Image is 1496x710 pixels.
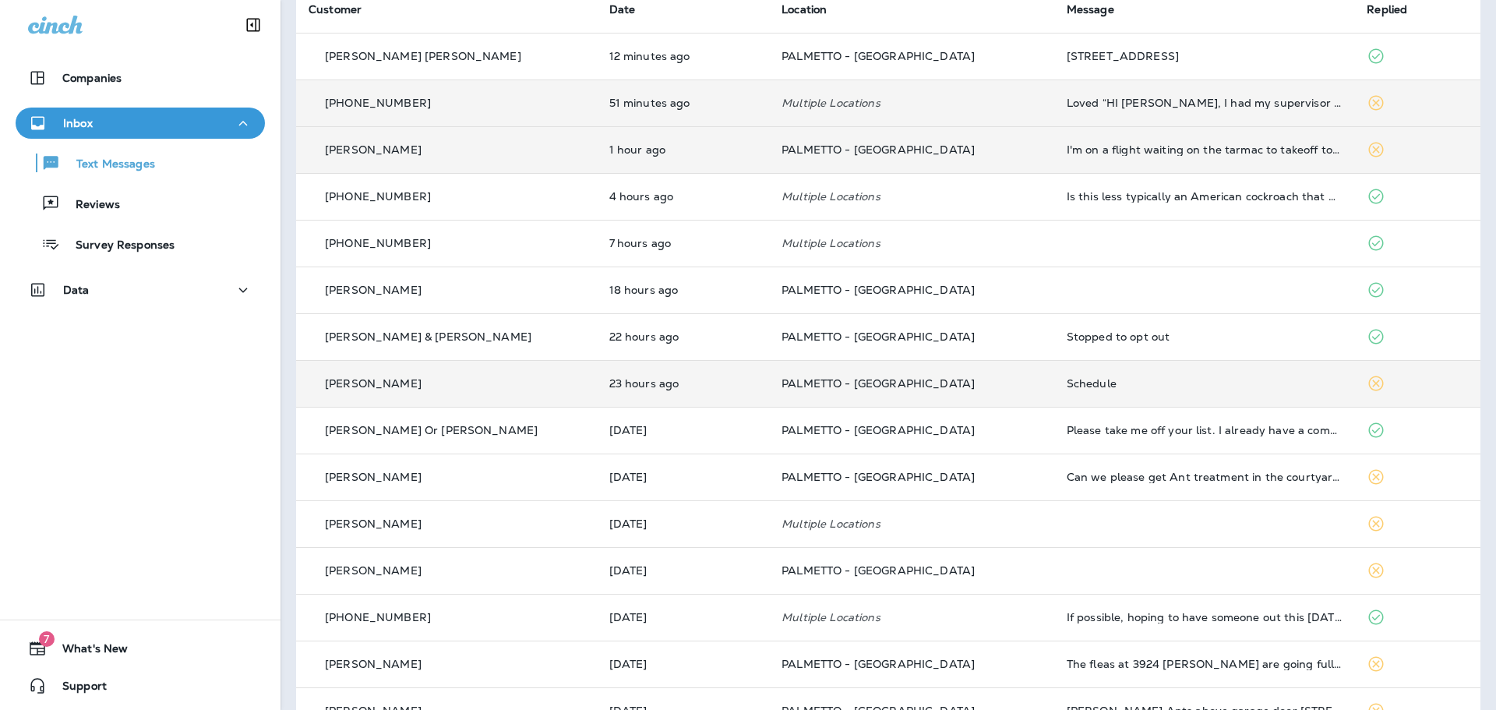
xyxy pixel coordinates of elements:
[782,330,975,344] span: PALMETTO - [GEOGRAPHIC_DATA]
[609,237,757,249] p: Sep 26, 2025 08:58 AM
[782,611,1042,623] p: Multiple Locations
[325,471,422,483] p: [PERSON_NAME]
[325,284,422,296] p: [PERSON_NAME]
[782,376,975,390] span: PALMETTO - [GEOGRAPHIC_DATA]
[325,658,422,670] p: [PERSON_NAME]
[609,190,757,203] p: Sep 26, 2025 12:01 PM
[325,517,422,530] p: [PERSON_NAME]
[60,198,120,213] p: Reviews
[325,377,422,390] p: [PERSON_NAME]
[1067,377,1343,390] div: Schedule
[325,424,538,436] p: [PERSON_NAME] Or [PERSON_NAME]
[325,564,422,577] p: [PERSON_NAME]
[609,377,757,390] p: Sep 25, 2025 05:20 PM
[609,143,757,156] p: Sep 26, 2025 03:34 PM
[609,284,757,296] p: Sep 25, 2025 10:23 PM
[609,658,757,670] p: Sep 24, 2025 04:08 PM
[16,633,265,664] button: 7What's New
[16,274,265,306] button: Data
[1067,611,1343,623] div: If possible, hoping to have someone out this coming Monday or Tuesday. We have guest arriving on ...
[39,631,55,647] span: 7
[609,424,757,436] p: Sep 25, 2025 03:40 PM
[16,147,265,179] button: Text Messages
[782,657,975,671] span: PALMETTO - [GEOGRAPHIC_DATA]
[609,50,757,62] p: Sep 26, 2025 04:32 PM
[782,237,1042,249] p: Multiple Locations
[609,471,757,483] p: Sep 25, 2025 02:57 PM
[16,108,265,139] button: Inbox
[16,187,265,220] button: Reviews
[782,517,1042,530] p: Multiple Locations
[609,517,757,530] p: Sep 25, 2025 02:05 PM
[325,143,422,156] p: [PERSON_NAME]
[609,611,757,623] p: Sep 25, 2025 11:55 AM
[1067,2,1114,16] span: Message
[1367,2,1407,16] span: Replied
[782,190,1042,203] p: Multiple Locations
[782,143,975,157] span: PALMETTO - [GEOGRAPHIC_DATA]
[782,97,1042,109] p: Multiple Locations
[609,2,636,16] span: Date
[325,236,431,250] span: [PHONE_NUMBER]
[231,9,275,41] button: Collapse Sidebar
[63,284,90,296] p: Data
[1067,50,1343,62] div: 1078 Glenshaw St. North Charleston, SC 29405
[309,2,362,16] span: Customer
[782,563,975,578] span: PALMETTO - [GEOGRAPHIC_DATA]
[609,97,757,109] p: Sep 26, 2025 03:53 PM
[325,610,431,624] span: [PHONE_NUMBER]
[16,670,265,701] button: Support
[63,117,93,129] p: Inbox
[62,72,122,84] p: Companies
[1067,330,1343,343] div: Stopped to opt out
[1067,471,1343,483] div: Can we please get Ant treatment in the courtyard on your next visit?
[325,330,531,343] p: [PERSON_NAME] & [PERSON_NAME]
[782,423,975,437] span: PALMETTO - [GEOGRAPHIC_DATA]
[16,228,265,260] button: Survey Responses
[325,189,431,203] span: [PHONE_NUMBER]
[609,564,757,577] p: Sep 25, 2025 01:09 PM
[47,642,128,661] span: What's New
[1067,424,1343,436] div: Please take me off your list. I already have a company that takes care of that. Thank you.
[782,283,975,297] span: PALMETTO - [GEOGRAPHIC_DATA]
[1067,190,1343,203] div: Is this less typically an American cockroach that would suddenly appear on my table could it have...
[1067,97,1343,109] div: Loved “HI Lindsay, I had my supervisor look at your photo and it does appear to be an american co...
[1067,658,1343,670] div: The fleas at 3924 Hilda are going full blast again. We didn't get over there to vacuum it. We mov...
[782,49,975,63] span: PALMETTO - [GEOGRAPHIC_DATA]
[782,2,827,16] span: Location
[782,470,975,484] span: PALMETTO - [GEOGRAPHIC_DATA]
[47,680,107,698] span: Support
[61,157,155,172] p: Text Messages
[60,238,175,253] p: Survey Responses
[325,96,431,110] span: [PHONE_NUMBER]
[609,330,757,343] p: Sep 25, 2025 05:58 PM
[325,50,521,62] p: [PERSON_NAME] [PERSON_NAME]
[1067,143,1343,156] div: I'm on a flight waiting on the tarmac to takeoff to return to Charleston. Just let me know when y...
[16,62,265,94] button: Companies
